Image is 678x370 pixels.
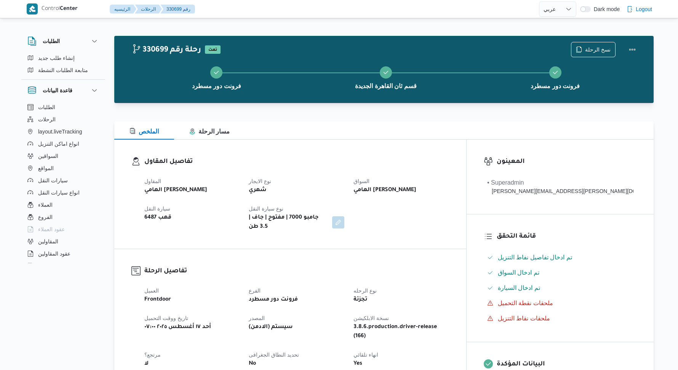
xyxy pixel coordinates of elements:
button: إنشاء طلب جديد [24,52,102,64]
span: اجهزة التليفون [38,261,70,270]
h3: الطلبات [43,37,60,46]
img: X8yXhbKr1z7QwAAAABJRU5ErkJggg== [27,3,38,14]
button: قاعدة البيانات [27,86,99,95]
button: سيارات النقل [24,174,102,187]
b: Yes [353,359,362,368]
button: الرحلات [135,5,162,14]
span: تاريخ ووقت التحميل [144,315,188,321]
button: قسم ثان القاهرة الجديدة [301,57,471,97]
button: الفروع [24,211,102,223]
button: عقود العملاء [24,223,102,235]
b: Center [60,6,78,12]
span: ملحقات نقاط التنزيل [498,315,550,322]
button: انواع اماكن التنزيل [24,138,102,150]
span: Logout [636,5,652,14]
span: نسخة الابلكيشن [353,315,389,321]
button: المقاولين [24,235,102,248]
svg: Step 2 is complete [383,69,389,76]
b: الهامي [PERSON_NAME] [353,186,416,195]
div: • Superadmin [487,178,633,187]
b: تمت [208,48,217,52]
svg: Step 3 is complete [552,69,558,76]
button: انواع سيارات النقل [24,187,102,199]
b: قهب 6487 [144,213,171,222]
span: الملخص [130,128,159,135]
span: نوع الايجار [249,178,271,184]
span: المصدر [249,315,265,321]
span: الفروع [38,212,53,222]
span: مسار الرحلة [189,128,230,135]
span: فرونت دور مسطرد [531,82,580,91]
span: تم ادخال السواق [498,268,539,277]
b: (سيستم (الادمن [249,323,293,332]
span: إنشاء طلب جديد [38,53,75,63]
span: المواقع [38,164,54,173]
span: المقاول [144,178,161,184]
svg: Step 1 is complete [213,69,219,76]
span: layout.liveTracking [38,127,82,136]
button: ملحقات نقطة التحميل [484,297,636,309]
button: الطلبات [27,37,99,46]
div: [PERSON_NAME][EMAIL_ADDRESS][PERSON_NAME][DOMAIN_NAME] [487,187,633,195]
span: العميل [144,288,159,294]
span: ملحقات نقطة التحميل [498,300,553,306]
span: مرتجع؟ [144,352,161,358]
button: Actions [625,42,640,57]
button: العملاء [24,199,102,211]
h3: البيانات المؤكدة [497,359,636,370]
div: قاعدة البيانات [21,101,105,266]
button: نسخ الرحلة [571,42,616,57]
h3: المعينون [497,157,636,167]
span: سيارة النقل [144,206,170,212]
span: السواق [353,178,369,184]
span: ملحقات نقطة التحميل [498,299,553,308]
button: الرحلات [24,113,102,125]
b: شهري [249,186,267,195]
span: المقاولين [38,237,58,246]
span: عقود المقاولين [38,249,70,258]
h3: تفاصيل الرحلة [144,266,449,277]
b: لا [144,359,149,368]
span: نوع الرحله [353,288,377,294]
button: فرونت دور مسطرد [470,57,640,97]
span: متابعة الطلبات النشطة [38,66,88,75]
h2: 330699 رحلة رقم [132,45,201,55]
span: سيارات النقل [38,176,68,185]
button: المواقع [24,162,102,174]
b: Frontdoor [144,295,171,304]
span: تم ادخال تفاصيل نفاط التنزيل [498,253,572,262]
h3: قائمة التحقق [497,232,636,242]
span: الفرع [249,288,261,294]
span: ملحقات نقاط التنزيل [498,314,550,323]
button: متابعة الطلبات النشطة [24,64,102,76]
button: تم ادخال السواق [484,267,636,279]
span: انواع سيارات النقل [38,188,80,197]
span: انهاء تلقائي [353,352,378,358]
span: Dark mode [591,6,620,12]
b: جامبو 7000 | مفتوح | جاف | 3.5 طن [249,213,326,232]
button: 330699 رقم [160,5,195,14]
button: فرونت دور مسطرد [132,57,301,97]
b: أحد ١٧ أغسطس ٢٠٢٥ ٠٧:٠٠ [144,323,211,332]
span: تحديد النطاق الجغرافى [249,352,299,358]
span: العملاء [38,200,53,209]
span: انواع اماكن التنزيل [38,139,79,148]
h3: قاعدة البيانات [43,86,72,95]
span: السواقين [38,151,58,161]
button: اجهزة التليفون [24,260,102,272]
b: تجزئة [353,295,368,304]
button: الطلبات [24,101,102,113]
button: تم ادخال تفاصيل نفاط التنزيل [484,251,636,264]
button: عقود المقاولين [24,248,102,260]
span: قسم ثان القاهرة الجديدة [355,82,416,91]
b: No [249,359,256,368]
span: تم ادخال السواق [498,269,539,276]
span: فرونت دور مسطرد [192,82,241,91]
span: تمت [205,45,221,54]
span: نوع سيارة النقل [249,206,283,212]
b: فرونت دور مسطرد [249,295,298,304]
span: تم ادخال السيارة [498,285,540,291]
span: تم ادخال تفاصيل نفاط التنزيل [498,254,572,261]
button: Logout [624,2,655,17]
div: الطلبات [21,52,105,79]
